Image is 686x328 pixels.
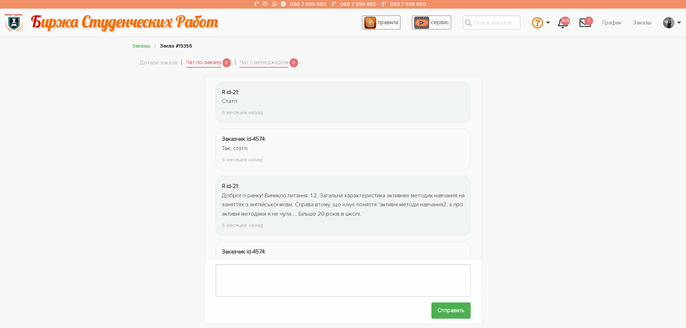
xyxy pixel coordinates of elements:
[340,1,376,7] a: 066 7 999 660
[240,58,288,68] a: Чат с менеджером
[222,144,465,153] div: Так, статті
[597,16,627,30] a: График
[627,16,657,30] a: Заказы
[431,19,449,26] span: сервис
[290,1,326,7] a: 096 7 999 660
[463,15,520,30] input: Поиск заказов
[414,17,429,29] img: play_icon-49f7f135c9dc9a03216cfdbccbe1e3994649169d890fb554cedf0eac35a01ba8.png
[390,1,426,7] a: 063 7 999 660
[223,58,231,67] span: 0
[140,58,177,68] a: Детали заказа
[561,17,570,26] span: 631
[552,13,574,32] a: 631
[222,89,239,96] strong: Я id-21:
[133,43,150,49] a: Заказы
[222,221,465,229] div: 6 месяцев назад
[186,58,221,68] a: Чат по заказу
[362,15,400,30] a: правила
[222,248,266,255] strong: Заказчик id-4574:
[4,13,24,32] img: logo-135dea9cf721667cc4ddb0c1795e3ba8b7f362e3d0c04e2cc90b931989920324.png
[290,58,298,67] span: 0
[222,97,465,106] div: Статті
[663,17,674,28] img: 20171208_160937.jpg
[584,17,593,26] span: 2
[364,17,376,29] img: agreement_icon-feca34a61ba7f3d1581b08bc946b2ec1ccb426f67415f344566775c155b7f62c.png
[222,183,239,190] strong: Я id-21:
[222,191,465,219] div: Доброго ранку! Виникло питання: 1.2. Загальна характеристика активних методик навчання на заняття...
[222,135,266,143] strong: Заказчик id-4574:
[412,15,451,30] a: сервис
[378,19,398,26] span: правила
[222,156,465,164] div: 6 месяцев назад
[222,108,465,117] div: 6 месяцев назад
[222,256,465,293] div: Добрий день! Так, згодна, допустила помилку Потрібно виправити Дякую!
[574,13,597,32] a: 2
[431,302,471,319] input: Отправить
[30,13,219,32] img: motto-2ce64da2796df845c65ce8f9480b9c9d679903764b3ca6da4b6de107518df0fe.gif
[160,42,192,50] li: Заказ #19356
